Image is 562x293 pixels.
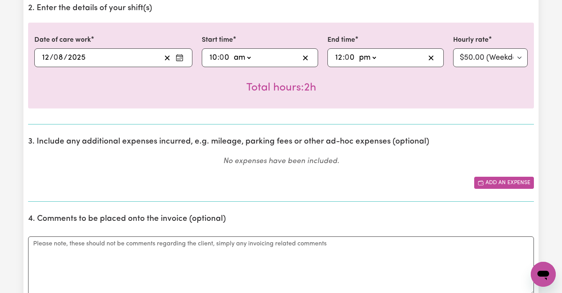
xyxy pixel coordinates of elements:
input: -- [42,52,50,64]
label: End time [327,35,355,45]
span: 0 [219,54,224,62]
label: Date of care work [34,35,91,45]
span: : [217,53,219,62]
span: 0 [345,54,349,62]
h2: 4. Comments to be placed onto the invoice (optional) [28,214,534,224]
input: -- [220,52,230,64]
input: -- [54,52,64,64]
button: Enter the date of care work [173,52,186,64]
span: Total hours worked: 2 hours [246,82,316,93]
h2: 3. Include any additional expenses incurred, e.g. mileage, parking fees or other ad-hoc expenses ... [28,137,534,147]
h2: 2. Enter the details of your shift(s) [28,4,534,13]
input: -- [345,52,356,64]
iframe: Button to launch messaging window [531,262,556,287]
label: Hourly rate [453,35,489,45]
span: 0 [53,54,58,62]
span: / [50,53,53,62]
input: -- [209,52,217,64]
em: No expenses have been included. [223,158,339,165]
input: ---- [68,52,86,64]
button: Clear date [161,52,173,64]
button: Add another expense [474,177,534,189]
span: : [343,53,345,62]
span: / [64,53,68,62]
label: Start time [202,35,233,45]
input: -- [335,52,343,64]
